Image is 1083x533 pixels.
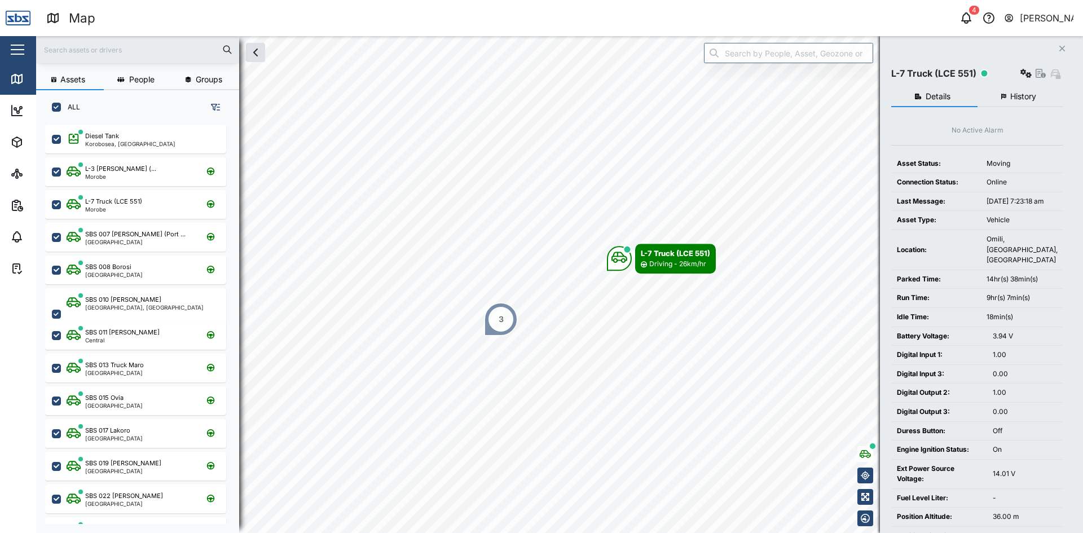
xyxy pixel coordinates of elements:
[1020,11,1074,25] div: [PERSON_NAME]
[69,8,95,28] div: Map
[993,493,1058,504] div: -
[897,407,981,417] div: Digital Output 3:
[897,493,981,504] div: Fuel Level Liter:
[196,76,222,83] span: Groups
[499,313,504,325] div: 3
[85,272,143,277] div: [GEOGRAPHIC_DATA]
[969,6,979,15] div: 4
[85,459,161,468] div: SBS 019 [PERSON_NAME]
[85,337,160,343] div: Central
[29,104,80,117] div: Dashboard
[60,76,85,83] span: Assets
[85,360,144,370] div: SBS 013 Truck Maro
[891,67,976,81] div: L-7 Truck (LCE 551)
[85,328,160,337] div: SBS 011 [PERSON_NAME]
[897,215,975,226] div: Asset Type:
[607,244,716,274] div: Map marker
[993,512,1058,522] div: 36.00 m
[987,215,1058,226] div: Vehicle
[993,444,1058,455] div: On
[29,231,64,243] div: Alarms
[6,6,30,30] img: Main Logo
[85,131,119,141] div: Diesel Tank
[897,331,981,342] div: Battery Voltage:
[897,245,975,256] div: Location:
[85,164,156,174] div: L-3 [PERSON_NAME] (...
[1003,10,1074,26] button: [PERSON_NAME]
[61,103,80,112] label: ALL
[85,468,161,474] div: [GEOGRAPHIC_DATA]
[85,403,143,408] div: [GEOGRAPHIC_DATA]
[993,469,1058,479] div: 14.01 V
[29,262,60,275] div: Tasks
[897,293,975,303] div: Run Time:
[29,73,55,85] div: Map
[85,426,130,435] div: SBS 017 Lakoro
[987,274,1058,285] div: 14hr(s) 38min(s)
[993,331,1058,342] div: 3.94 V
[85,141,175,147] div: Korobosea, [GEOGRAPHIC_DATA]
[85,491,163,501] div: SBS 022 [PERSON_NAME]
[85,393,124,403] div: SBS 015 Ovia
[29,168,56,180] div: Sites
[43,41,232,58] input: Search assets or drivers
[897,177,975,188] div: Connection Status:
[85,305,204,310] div: [GEOGRAPHIC_DATA], [GEOGRAPHIC_DATA]
[897,158,975,169] div: Asset Status:
[1010,92,1036,100] span: History
[129,76,155,83] span: People
[926,92,950,100] span: Details
[897,464,981,484] div: Ext Power Source Voltage:
[987,196,1058,207] div: [DATE] 7:23:18 am
[85,262,131,272] div: SBS 008 Borosi
[987,234,1058,266] div: Omili, [GEOGRAPHIC_DATA], [GEOGRAPHIC_DATA]
[993,387,1058,398] div: 1.00
[641,248,710,259] div: L-7 Truck (LCE 551)
[987,312,1058,323] div: 18min(s)
[704,43,873,63] input: Search by People, Asset, Geozone or Place
[45,121,239,524] div: grid
[897,369,981,380] div: Digital Input 3:
[484,302,518,336] div: Map marker
[85,174,156,179] div: Morobe
[897,512,981,522] div: Position Altitude:
[85,197,142,206] div: L-7 Truck (LCE 551)
[993,407,1058,417] div: 0.00
[85,239,186,245] div: [GEOGRAPHIC_DATA]
[993,369,1058,380] div: 0.00
[993,350,1058,360] div: 1.00
[952,125,1003,136] div: No Active Alarm
[85,501,163,506] div: [GEOGRAPHIC_DATA]
[85,435,143,441] div: [GEOGRAPHIC_DATA]
[897,387,981,398] div: Digital Output 2:
[649,259,706,270] div: Driving - 26km/hr
[987,293,1058,303] div: 9hr(s) 7min(s)
[897,444,981,455] div: Engine Ignition Status:
[897,274,975,285] div: Parked Time:
[29,199,68,212] div: Reports
[29,136,64,148] div: Assets
[897,312,975,323] div: Idle Time:
[85,295,161,305] div: SBS 010 [PERSON_NAME]
[36,36,1083,533] canvas: Map
[993,426,1058,437] div: Off
[85,230,186,239] div: SBS 007 [PERSON_NAME] (Port ...
[85,370,144,376] div: [GEOGRAPHIC_DATA]
[897,426,981,437] div: Duress Button:
[897,196,975,207] div: Last Message:
[987,177,1058,188] div: Online
[897,350,981,360] div: Digital Input 1:
[85,206,142,212] div: Morobe
[987,158,1058,169] div: Moving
